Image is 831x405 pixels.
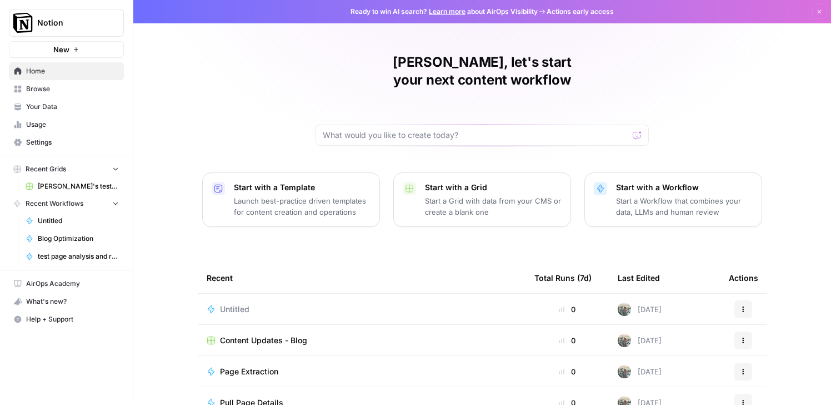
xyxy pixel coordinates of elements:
span: Blog Optimization [38,234,119,244]
img: 75qonnoumdsaaghxm7olv8a2cxbb [618,303,631,316]
span: Page Extraction [220,366,278,377]
span: New [53,44,69,55]
button: New [9,41,124,58]
a: Usage [9,116,124,134]
a: AirOps Academy [9,275,124,293]
div: Recent [207,263,517,293]
div: [DATE] [618,365,662,378]
a: Untitled [207,304,517,315]
span: Untitled [38,216,119,226]
span: Help + Support [26,314,119,324]
a: Learn more [429,7,465,16]
span: Untitled [220,304,249,315]
a: Blog Optimization [21,230,124,248]
span: Recent Grids [26,164,66,174]
span: Browse [26,84,119,94]
div: Total Runs (7d) [534,263,592,293]
button: Start with a TemplateLaunch best-practice driven templates for content creation and operations [202,172,380,227]
button: Help + Support [9,310,124,328]
span: test page analysis and recommendations [38,251,119,261]
a: Home [9,62,124,80]
p: Start a Workflow that combines your data, LLMs and human review [616,195,753,218]
p: Start a Grid with data from your CMS or create a blank one [425,195,562,218]
a: Content Updates - Blog [207,335,517,346]
p: Start with a Template [234,182,371,193]
div: [DATE] [618,334,662,347]
p: Start with a Grid [425,182,562,193]
button: Start with a WorkflowStart a Workflow that combines your data, LLMs and human review [584,172,762,227]
button: Start with a GridStart a Grid with data from your CMS or create a blank one [393,172,571,227]
div: What's new? [9,293,123,310]
div: 0 [534,366,600,377]
span: Actions early access [547,7,614,17]
p: Start with a Workflow [616,182,753,193]
div: 0 [534,304,600,315]
a: Page Extraction [207,366,517,377]
a: [PERSON_NAME]'s test Grid [21,177,124,195]
span: Your Data [26,102,119,112]
span: [PERSON_NAME]'s test Grid [38,181,119,191]
span: Usage [26,120,119,130]
a: Untitled [21,212,124,230]
button: What's new? [9,293,124,310]
input: What would you like to create today? [323,130,628,141]
a: Browse [9,80,124,98]
button: Workspace: Notion [9,9,124,37]
div: [DATE] [618,303,662,316]
div: Actions [729,263,758,293]
span: AirOps Academy [26,279,119,289]
span: Settings [26,137,119,147]
span: Notion [37,17,104,28]
img: 75qonnoumdsaaghxm7olv8a2cxbb [618,334,631,347]
div: 0 [534,335,600,346]
a: Your Data [9,98,124,116]
img: 75qonnoumdsaaghxm7olv8a2cxbb [618,365,631,378]
a: test page analysis and recommendations [21,248,124,265]
button: Recent Grids [9,161,124,177]
a: Settings [9,134,124,151]
p: Launch best-practice driven templates for content creation and operations [234,195,371,218]
span: Recent Workflows [26,199,83,209]
span: Ready to win AI search? about AirOps Visibility [351,7,538,17]
img: Notion Logo [13,13,33,33]
h1: [PERSON_NAME], let's start your next content workflow [316,53,649,89]
span: Content Updates - Blog [220,335,307,346]
div: Last Edited [618,263,660,293]
button: Recent Workflows [9,195,124,212]
span: Home [26,66,119,76]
